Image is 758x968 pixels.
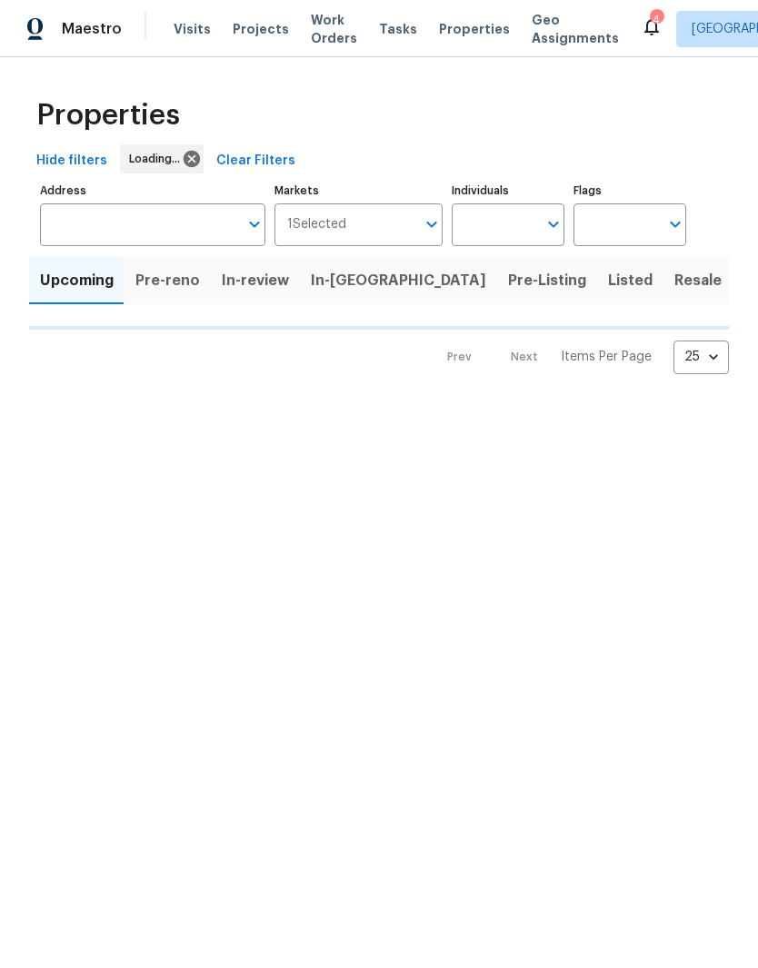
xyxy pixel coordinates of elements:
[663,212,688,237] button: Open
[650,11,663,29] div: 4
[419,212,444,237] button: Open
[36,150,107,173] span: Hide filters
[573,185,686,196] label: Flags
[311,11,357,47] span: Work Orders
[129,150,187,168] span: Loading...
[311,268,486,293] span: In-[GEOGRAPHIC_DATA]
[608,268,653,293] span: Listed
[216,150,295,173] span: Clear Filters
[430,341,729,374] nav: Pagination Navigation
[673,333,729,380] div: 25
[222,268,289,293] span: In-review
[29,144,115,178] button: Hide filters
[40,268,114,293] span: Upcoming
[439,20,510,38] span: Properties
[233,20,289,38] span: Projects
[532,11,619,47] span: Geo Assignments
[209,144,303,178] button: Clear Filters
[62,20,122,38] span: Maestro
[174,20,211,38] span: Visits
[379,23,417,35] span: Tasks
[541,212,566,237] button: Open
[674,268,722,293] span: Resale
[508,268,586,293] span: Pre-Listing
[452,185,564,196] label: Individuals
[274,185,444,196] label: Markets
[561,348,652,366] p: Items Per Page
[242,212,267,237] button: Open
[135,268,200,293] span: Pre-reno
[120,144,204,173] div: Loading...
[287,217,346,232] span: 1 Selected
[40,185,265,196] label: Address
[36,106,180,124] span: Properties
